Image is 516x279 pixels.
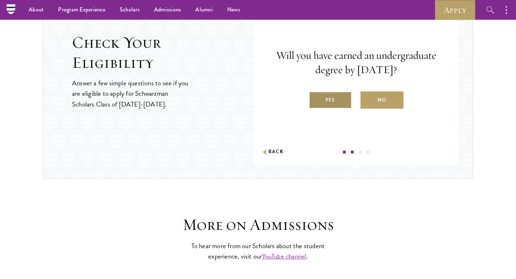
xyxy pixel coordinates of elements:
[72,33,254,73] h2: Check Your Eligibility
[147,215,369,235] h3: More on Admissions
[360,91,403,109] label: No
[72,78,189,109] p: Answer a few simple questions to see if you are eligible to apply for Schwarzman Scholars Class o...
[188,241,328,261] p: To hear more from our Scholars about the student experience, visit our .
[276,48,437,77] p: Will you have earned an undergraduate degree by [DATE]?
[262,251,306,261] a: YouTube channel
[309,91,352,109] label: Yes
[261,148,284,156] button: Back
